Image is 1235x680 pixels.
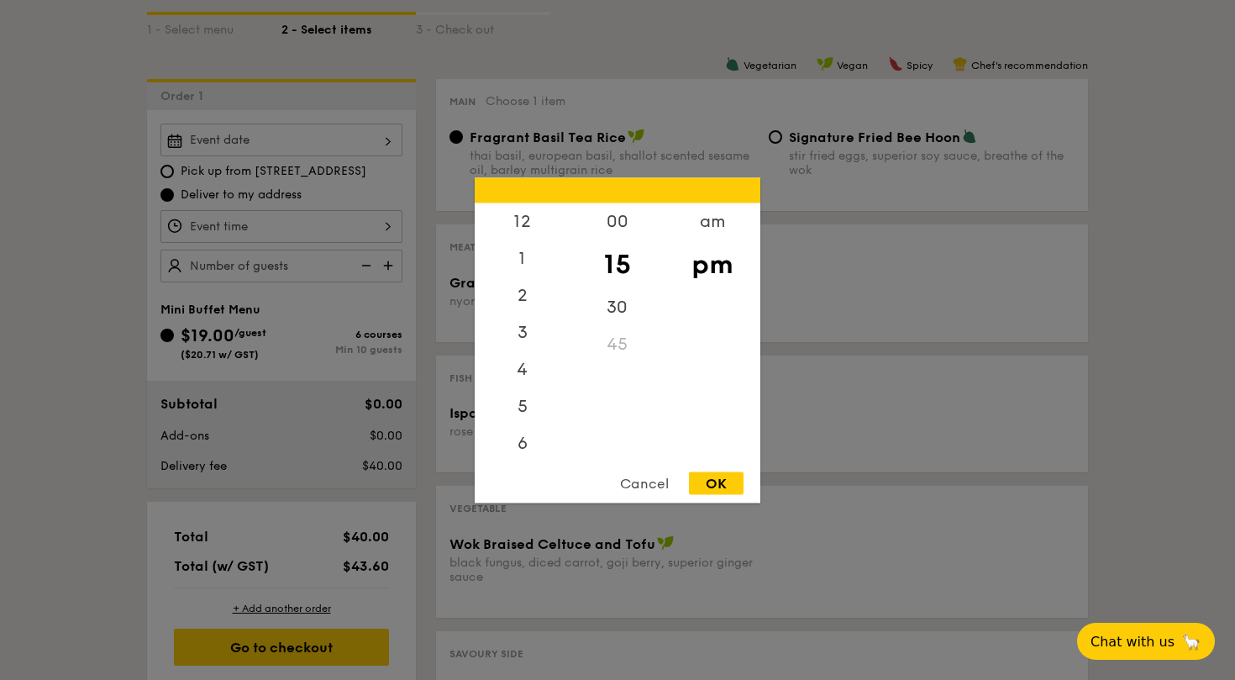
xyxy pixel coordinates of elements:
[475,351,570,387] div: 4
[570,203,665,240] div: 00
[1090,634,1175,650] span: Chat with us
[475,424,570,461] div: 6
[570,240,665,288] div: 15
[665,240,759,288] div: pm
[1077,623,1215,660] button: Chat with us🦙
[475,240,570,277] div: 1
[689,472,744,494] div: OK
[475,277,570,314] div: 2
[475,203,570,240] div: 12
[603,472,686,494] div: Cancel
[665,203,759,240] div: am
[475,314,570,351] div: 3
[570,288,665,325] div: 30
[475,387,570,424] div: 5
[1181,632,1201,651] span: 🦙
[570,325,665,362] div: 45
